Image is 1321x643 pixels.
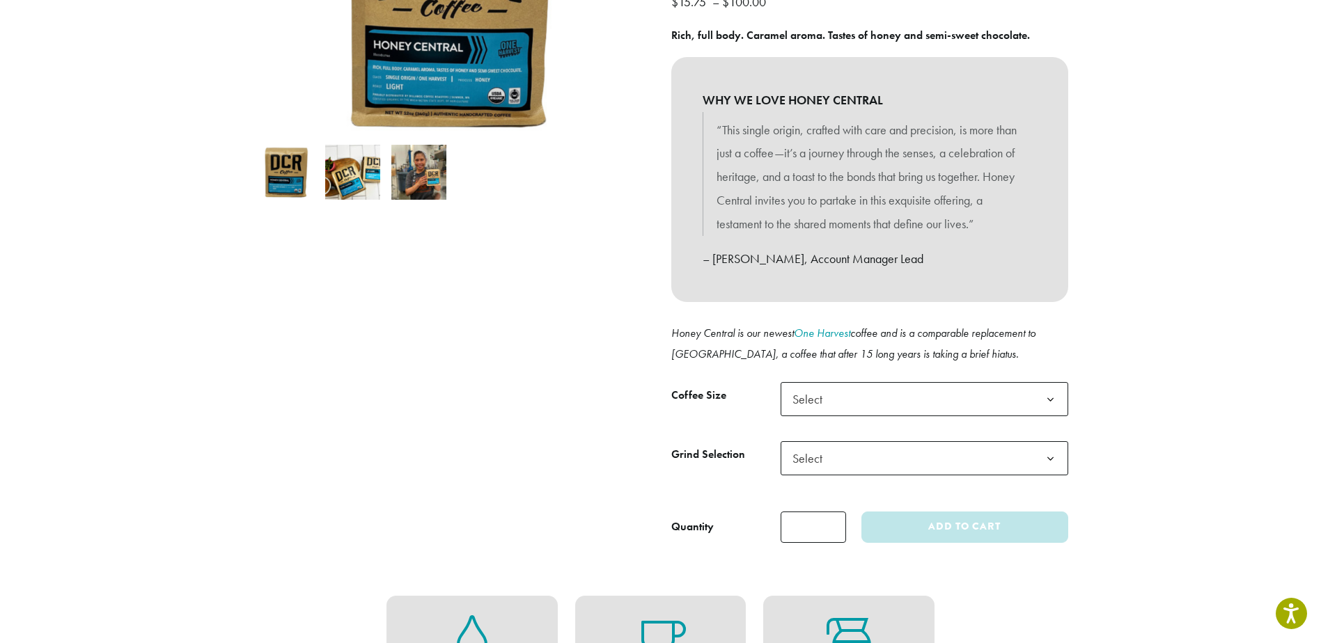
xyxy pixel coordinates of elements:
span: Select [787,445,836,472]
input: Product quantity [781,511,846,543]
i: Honey Central is our newest coffee and is a comparable replacement to [GEOGRAPHIC_DATA], a coffee... [671,326,1035,361]
img: Honey Central - Image 2 [325,145,380,200]
div: Quantity [671,518,714,535]
button: Add to cart [861,511,1068,543]
span: Select [781,441,1068,475]
img: Honey Central [259,145,314,200]
p: – [PERSON_NAME], Account Manager Lead [703,247,1037,271]
label: Coffee Size [671,386,781,406]
span: Select [787,386,836,413]
img: Honey Central - Image 3 [391,145,446,200]
span: Select [781,382,1068,416]
p: “This single origin, crafted with care and precision, is more than just a coffee—it’s a journey t... [717,118,1023,236]
b: WHY WE LOVE HONEY CENTRAL [703,88,1037,112]
b: Rich, full body. Caramel aroma. Tastes of honey and semi-sweet chocolate. [671,28,1030,42]
label: Grind Selection [671,445,781,465]
a: One Harvest [794,326,850,340]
